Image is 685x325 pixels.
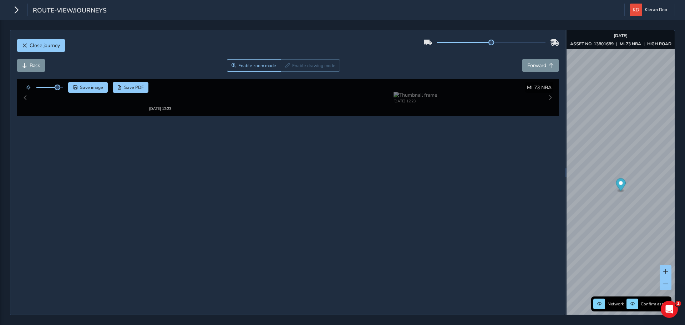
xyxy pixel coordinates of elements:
[33,6,107,16] span: route-view/journeys
[394,90,437,97] img: Thumbnail frame
[113,82,149,93] button: PDF
[80,85,103,90] span: Save image
[570,41,671,47] div: | |
[527,84,552,91] span: ML73 NBA
[394,97,437,102] div: [DATE] 12:23
[68,82,108,93] button: Save
[675,301,681,306] span: 1
[620,41,641,47] strong: ML73 NBA
[614,33,628,39] strong: [DATE]
[641,301,669,307] span: Confirm assets
[30,42,60,49] span: Close journey
[630,4,642,16] img: diamond-layout
[570,41,614,47] strong: ASSET NO. 13801689
[17,39,65,52] button: Close journey
[138,90,182,97] img: Thumbnail frame
[645,4,667,16] span: Kieran Doo
[608,301,624,307] span: Network
[522,59,559,72] button: Forward
[647,41,671,47] strong: HIGH ROAD
[227,59,281,72] button: Zoom
[630,4,670,16] button: Kieran Doo
[17,59,45,72] button: Back
[138,97,182,102] div: [DATE] 12:23
[661,301,678,318] iframe: Intercom live chat
[124,85,144,90] span: Save PDF
[30,62,40,69] span: Back
[616,178,626,193] div: Map marker
[527,62,546,69] span: Forward
[238,63,276,68] span: Enable zoom mode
